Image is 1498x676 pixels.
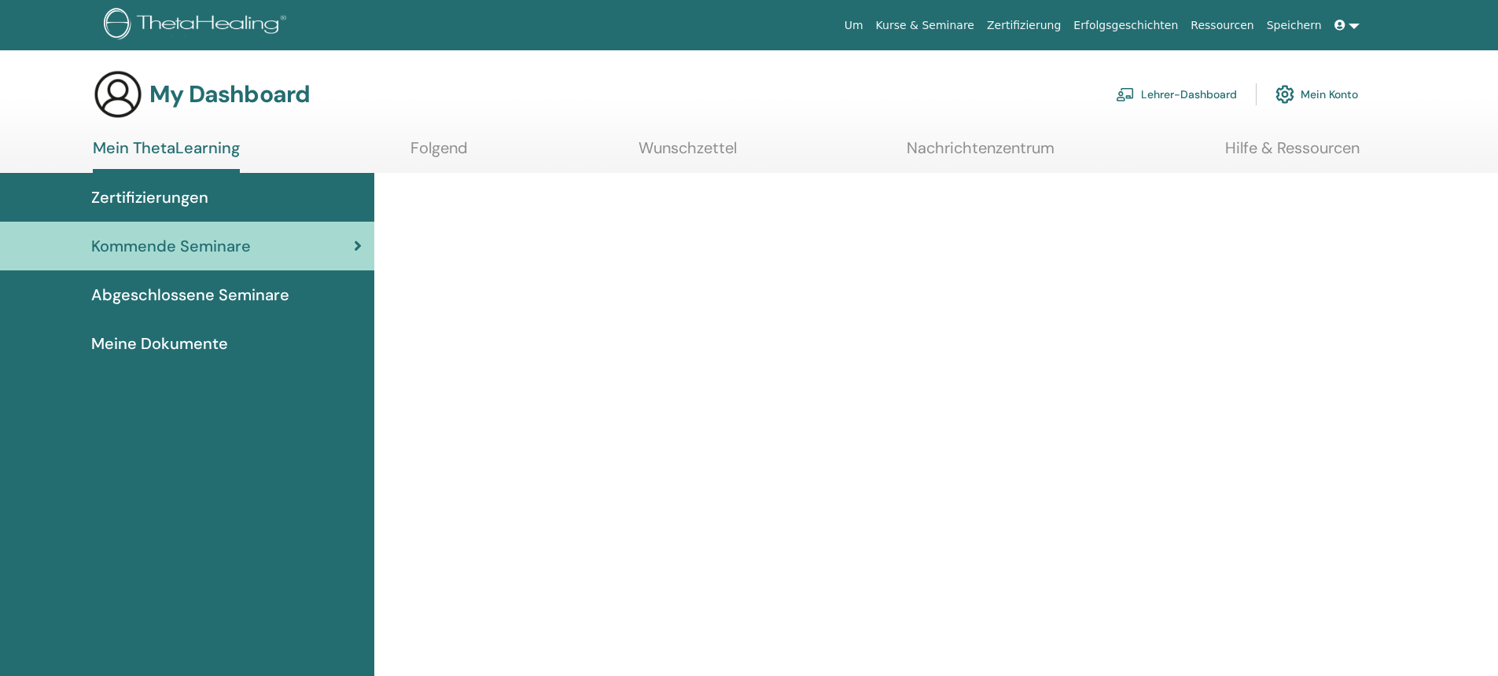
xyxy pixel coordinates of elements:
span: Meine Dokumente [91,332,228,355]
a: Kurse & Seminare [870,11,981,40]
a: Um [838,11,870,40]
img: cog.svg [1275,81,1294,108]
a: Erfolgsgeschichten [1067,11,1184,40]
h3: My Dashboard [149,80,310,108]
a: Speichern [1261,11,1328,40]
img: logo.png [104,8,292,43]
span: Zertifizierungen [91,186,208,209]
a: Mein ThetaLearning [93,138,240,173]
a: Wunschzettel [639,138,737,169]
span: Kommende Seminare [91,234,251,258]
img: chalkboard-teacher.svg [1116,87,1135,101]
a: Zertifizierung [981,11,1067,40]
a: Mein Konto [1275,77,1358,112]
span: Abgeschlossene Seminare [91,283,289,307]
a: Ressourcen [1184,11,1260,40]
a: Lehrer-Dashboard [1116,77,1237,112]
a: Folgend [410,138,468,169]
a: Hilfe & Ressourcen [1225,138,1360,169]
img: generic-user-icon.jpg [93,69,143,119]
a: Nachrichtenzentrum [907,138,1054,169]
